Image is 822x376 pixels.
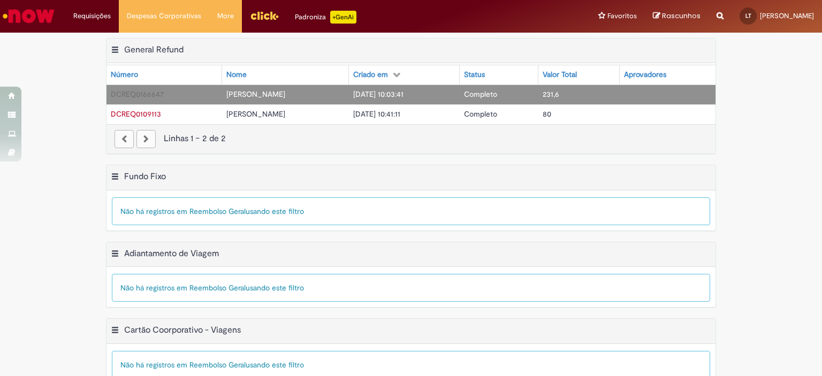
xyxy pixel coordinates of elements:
[745,12,751,19] span: LT
[111,325,119,339] button: Cartão Coorporativo - Viagens Menu de contexto
[246,206,304,216] span: usando este filtro
[653,11,701,21] a: Rascunhos
[111,89,164,99] a: Abrir Registro: DCREQ0166647
[543,89,559,99] span: 231,6
[330,11,356,24] p: +GenAi
[464,70,485,80] div: Status
[353,70,388,80] div: Criado em
[464,89,497,99] span: Completo
[73,11,111,21] span: Requisições
[760,11,814,20] span: [PERSON_NAME]
[124,248,219,259] h2: Adiantamento de Viagem
[246,283,304,293] span: usando este filtro
[111,171,119,185] button: Fundo Fixo Menu de contexto
[127,11,201,21] span: Despesas Corporativas
[124,171,166,182] h2: Fundo Fixo
[124,44,184,55] h2: General Refund
[250,7,279,24] img: click_logo_yellow_360x200.png
[111,248,119,262] button: Adiantamento de Viagem Menu de contexto
[111,109,161,119] span: DCREQ0109113
[111,70,138,80] div: Número
[226,89,285,99] span: [PERSON_NAME]
[624,70,666,80] div: Aprovadores
[1,5,56,27] img: ServiceNow
[295,11,356,24] div: Padroniza
[353,109,400,119] span: [DATE] 10:41:11
[607,11,637,21] span: Favoritos
[111,44,119,58] button: General Refund Menu de contexto
[662,11,701,21] span: Rascunhos
[112,274,710,302] div: Não há registros em Reembolso Geral
[111,89,164,99] span: DCREQ0166647
[353,89,404,99] span: [DATE] 10:03:41
[111,109,161,119] a: Abrir Registro: DCREQ0109113
[124,325,241,336] h2: Cartão Coorporativo - Viagens
[112,197,710,225] div: Não há registros em Reembolso Geral
[217,11,234,21] span: More
[246,360,304,370] span: usando este filtro
[543,109,551,119] span: 80
[106,124,716,154] nav: paginação
[464,109,497,119] span: Completo
[226,70,247,80] div: Nome
[115,133,707,145] div: Linhas 1 − 2 de 2
[226,109,285,119] span: [PERSON_NAME]
[543,70,577,80] div: Valor Total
